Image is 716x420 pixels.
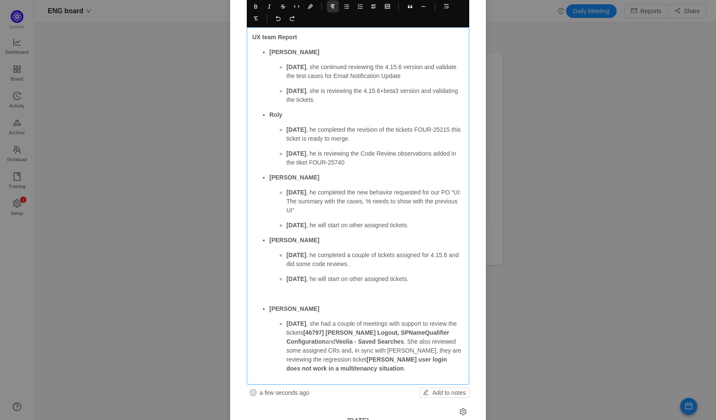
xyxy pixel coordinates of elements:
[286,275,306,282] strong: [DATE]
[286,221,464,230] p: , he will start on other assigned tickets.
[286,189,306,196] strong: [DATE]
[368,0,380,12] button: Task List
[418,0,430,12] button: Horizontal Rule
[440,0,452,12] button: Hard Break
[286,222,306,229] strong: [DATE]
[269,305,319,312] strong: [PERSON_NAME]
[250,0,262,12] button: Bold
[286,251,464,269] p: , he completed a couple of tickets assigned for 4.15.6 and did some code reviews.
[286,320,306,327] strong: [DATE]
[250,12,262,24] button: Clear Format
[327,0,339,12] button: Paragraph
[286,329,451,345] strong: [46797] [PERSON_NAME] Logout, SPNameQualifier Configuration
[269,174,319,181] strong: [PERSON_NAME]
[419,388,469,398] button: icon: editAdd to notes
[272,12,284,24] button: Undo
[286,252,306,258] strong: [DATE]
[354,0,366,12] button: Ordered List
[286,319,464,373] p: , she had a couple of meetings with support to review the tickets and . She also reviewed some as...
[286,64,306,70] strong: [DATE]
[341,0,352,12] button: Bullet List
[286,275,464,284] p: , he will start on other assigned tickets.
[263,0,275,12] button: Italic
[269,49,319,55] strong: [PERSON_NAME]
[291,0,303,12] button: Code
[304,0,316,12] button: Highlight
[252,34,297,41] strong: UX team Report
[286,125,464,143] p: , he completed the revision of the tickets FOUR-25215 this ticket is ready to merge.
[277,0,289,12] button: Strike
[404,0,416,12] button: Blockquote
[335,338,404,345] strong: Veolia - Saved Searches
[286,188,464,215] p: , he completed the new behavior requested for our PO “UI: The summary with the cases, % needs to ...
[269,111,282,118] strong: Roly
[381,0,393,12] button: Code Block
[286,63,464,81] p: , she continued reviewing the 4.15.6 version and validate the test cases for Email Notification U...
[251,390,255,394] i: icon: user
[260,388,309,397] span: a few seconds ago
[269,237,319,243] strong: [PERSON_NAME]
[286,87,464,104] p: , she is reviewing the 4.15.6+beta3 version and validating the tickets.
[459,408,467,415] i: icon: setting
[286,12,298,24] button: Redo
[286,356,448,372] strong: [PERSON_NAME] user login does not work in a multitenancy situation
[286,126,306,133] strong: [DATE]
[286,150,306,157] strong: [DATE]
[286,87,306,94] strong: [DATE]
[286,149,464,167] p: , he is reviewing the Code Review observations added in the tiket FOUR-25740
